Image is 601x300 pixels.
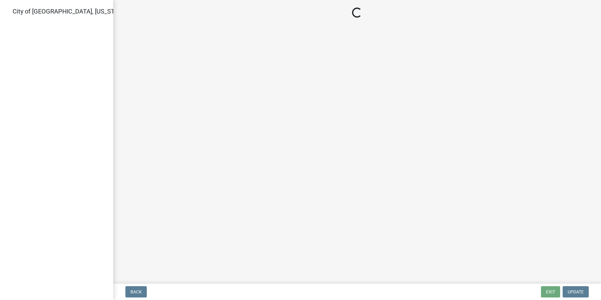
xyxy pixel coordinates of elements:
[563,286,589,297] button: Update
[541,286,560,297] button: Exit
[13,8,127,15] span: City of [GEOGRAPHIC_DATA], [US_STATE]
[130,289,142,294] span: Back
[125,286,147,297] button: Back
[568,289,584,294] span: Update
